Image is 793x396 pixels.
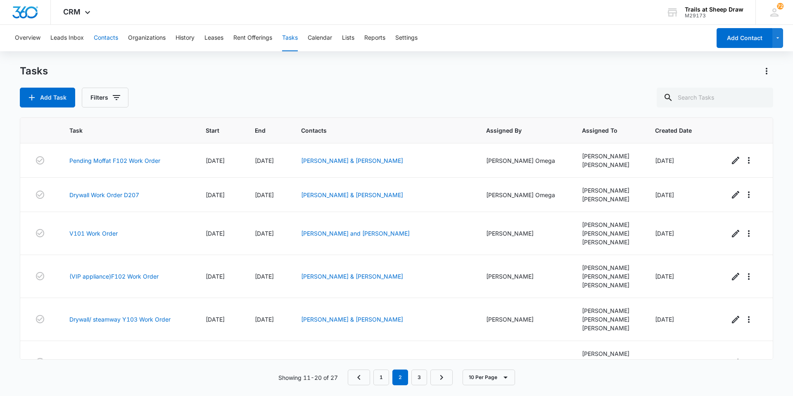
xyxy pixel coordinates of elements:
[486,126,551,135] span: Assigned By
[301,191,403,198] a: [PERSON_NAME] & [PERSON_NAME]
[582,229,635,238] div: [PERSON_NAME]
[582,306,635,315] div: [PERSON_NAME]
[486,229,563,238] div: [PERSON_NAME]
[430,370,453,385] a: Next Page
[717,28,772,48] button: Add Contact
[348,370,453,385] nav: Pagination
[301,157,403,164] a: [PERSON_NAME] & [PERSON_NAME]
[282,25,298,51] button: Tasks
[582,315,635,324] div: [PERSON_NAME]
[15,25,40,51] button: Overview
[206,316,225,323] span: [DATE]
[395,25,418,51] button: Settings
[655,157,674,164] span: [DATE]
[463,370,515,385] button: 10 Per Page
[176,25,195,51] button: History
[206,126,223,135] span: Start
[486,358,563,367] div: [PERSON_NAME]
[655,273,674,280] span: [DATE]
[301,359,403,366] a: [PERSON_NAME] & [PERSON_NAME]
[582,324,635,332] div: [PERSON_NAME]
[255,126,269,135] span: End
[582,349,635,358] div: [PERSON_NAME]
[255,157,274,164] span: [DATE]
[63,7,81,16] span: CRM
[128,25,166,51] button: Organizations
[206,191,225,198] span: [DATE]
[301,126,454,135] span: Contacts
[301,273,403,280] a: [PERSON_NAME] & [PERSON_NAME]
[69,229,118,238] a: V101 Work Order
[255,191,274,198] span: [DATE]
[69,358,162,367] a: Pending TraMar F101 Work Order
[582,358,635,367] div: [PERSON_NAME]
[82,88,128,107] button: Filters
[206,157,225,164] span: [DATE]
[582,126,623,135] span: Assigned To
[255,316,274,323] span: [DATE]
[255,273,274,280] span: [DATE]
[69,191,139,199] a: Drywall Work Order D207
[392,370,408,385] em: 2
[582,281,635,289] div: [PERSON_NAME]
[233,25,272,51] button: Rent Offerings
[20,88,75,107] button: Add Task
[777,3,784,10] span: 72
[486,191,563,199] div: [PERSON_NAME] Omega
[255,230,274,237] span: [DATE]
[582,152,635,160] div: [PERSON_NAME]
[69,272,159,281] a: (VIP appliance)F102 Work Order
[582,160,635,169] div: [PERSON_NAME]
[206,359,225,366] span: [DATE]
[657,88,773,107] input: Search Tasks
[777,3,784,10] div: notifications count
[655,230,674,237] span: [DATE]
[655,126,698,135] span: Created Date
[582,195,635,203] div: [PERSON_NAME]
[582,186,635,195] div: [PERSON_NAME]
[655,316,674,323] span: [DATE]
[486,315,563,324] div: [PERSON_NAME]
[206,273,225,280] span: [DATE]
[655,191,674,198] span: [DATE]
[582,220,635,229] div: [PERSON_NAME]
[308,25,332,51] button: Calendar
[486,272,563,281] div: [PERSON_NAME]
[301,316,403,323] a: [PERSON_NAME] & [PERSON_NAME]
[206,230,225,237] span: [DATE]
[486,156,563,165] div: [PERSON_NAME] Omega
[760,64,773,78] button: Actions
[20,65,48,77] h1: Tasks
[301,230,410,237] a: [PERSON_NAME] and [PERSON_NAME]
[582,272,635,281] div: [PERSON_NAME]
[685,13,743,19] div: account id
[204,25,223,51] button: Leases
[50,25,84,51] button: Leads Inbox
[364,25,385,51] button: Reports
[94,25,118,51] button: Contacts
[69,156,160,165] a: Pending Moffat F102 Work Order
[411,370,427,385] a: Page 3
[69,126,174,135] span: Task
[278,373,338,382] p: Showing 11-20 of 27
[69,315,171,324] a: Drywall/ steamway Y103 Work Order
[685,6,743,13] div: account name
[373,370,389,385] a: Page 1
[342,25,354,51] button: Lists
[582,263,635,272] div: [PERSON_NAME]
[255,359,274,366] span: [DATE]
[655,359,674,366] span: [DATE]
[348,370,370,385] a: Previous Page
[582,238,635,246] div: [PERSON_NAME]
